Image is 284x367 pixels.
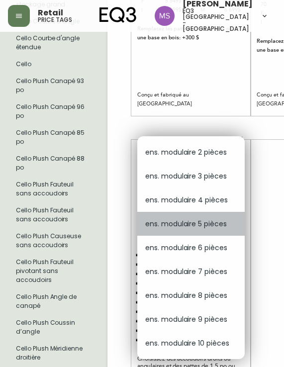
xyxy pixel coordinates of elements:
[137,283,245,307] li: ens. modulaire 8 pièces
[137,331,245,355] li: ens. modulaire 10 pièces
[137,164,245,188] li: ens. modulaire 3 pièces
[137,188,245,212] li: ens. modulaire 4 pièces
[137,260,245,283] li: ens. modulaire 7 pièces
[137,140,245,164] li: ens. modulaire 2 pièces
[137,236,245,260] li: ens. modulaire 6 pièces
[137,307,245,331] li: ens. modulaire 9 pièces
[137,212,245,236] li: ens. modulaire 5 pièces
